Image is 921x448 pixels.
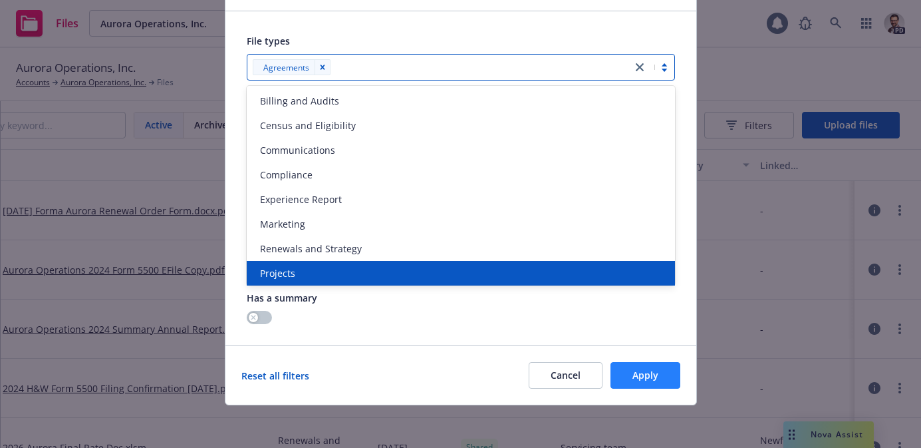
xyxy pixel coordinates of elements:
[260,266,295,280] span: Projects
[260,242,362,256] span: Renewals and Strategy
[247,292,317,304] span: Has a summary
[260,143,335,157] span: Communications
[260,94,339,108] span: Billing and Audits
[258,61,309,75] span: Agreements
[260,192,342,206] span: Experience Report
[260,118,356,132] span: Census and Eligibility
[260,168,313,182] span: Compliance
[263,61,309,75] span: Agreements
[315,59,330,75] div: Remove [object Object]
[241,369,309,383] a: Reset all filters
[632,59,648,75] a: close
[529,362,602,389] button: Cancel
[260,217,305,231] span: Marketing
[632,369,658,381] span: Apply
[551,369,581,381] span: Cancel
[247,35,290,47] span: File types
[610,362,680,389] button: Apply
